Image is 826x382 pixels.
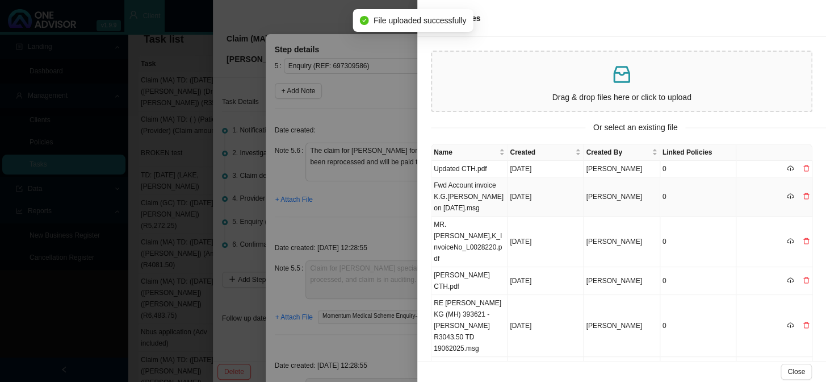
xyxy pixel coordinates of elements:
span: delete [803,165,810,172]
span: inboxDrag & drop files here or click to upload [432,52,811,111]
p: Drag & drop files here or click to upload [437,91,807,104]
span: [PERSON_NAME] [586,165,642,173]
th: Created [508,144,584,161]
span: [PERSON_NAME] [586,277,642,285]
td: RE [PERSON_NAME] KG (MH) 393621 - [PERSON_NAME] R3043.50 TD 19062025.msg [431,295,508,357]
span: [PERSON_NAME] [586,193,642,201]
span: cloud-download [787,238,794,244]
span: Close [787,366,805,377]
span: cloud-download [787,165,794,172]
td: [DATE] [508,295,584,357]
td: [DATE] [508,267,584,295]
span: delete [803,322,810,329]
span: delete [803,277,810,284]
th: Name [431,144,508,161]
td: [DATE] [508,161,584,177]
th: Linked Policies [660,144,736,161]
span: [PERSON_NAME] [586,238,642,246]
td: Fwd Account invoice K.G.[PERSON_NAME] on [DATE].msg [431,177,508,217]
td: [DATE] [508,177,584,217]
span: Created [510,147,573,158]
span: cloud-download [787,322,794,329]
span: Or select an existing file [585,121,686,134]
span: Name [434,147,497,158]
span: cloud-download [787,277,794,284]
span: Created By [586,147,649,158]
button: Close [781,364,812,380]
span: check-circle [360,16,369,25]
td: 0 [660,161,736,177]
span: cloud-download [787,193,794,200]
td: 0 [660,267,736,295]
td: [PERSON_NAME] CTH.pdf [431,267,508,295]
span: delete [803,238,810,244]
td: MR. [PERSON_NAME],K_InvoiceNo_L0028220.pdf [431,217,508,267]
td: Updated CTH.pdf [431,161,508,177]
th: Created By [584,144,660,161]
span: File uploaded successfully [374,14,466,27]
span: delete [803,193,810,200]
td: 0 [660,177,736,217]
span: inbox [610,63,633,86]
td: [DATE] [508,217,584,267]
td: 0 [660,295,736,357]
span: [PERSON_NAME] [586,322,642,330]
td: 0 [660,217,736,267]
